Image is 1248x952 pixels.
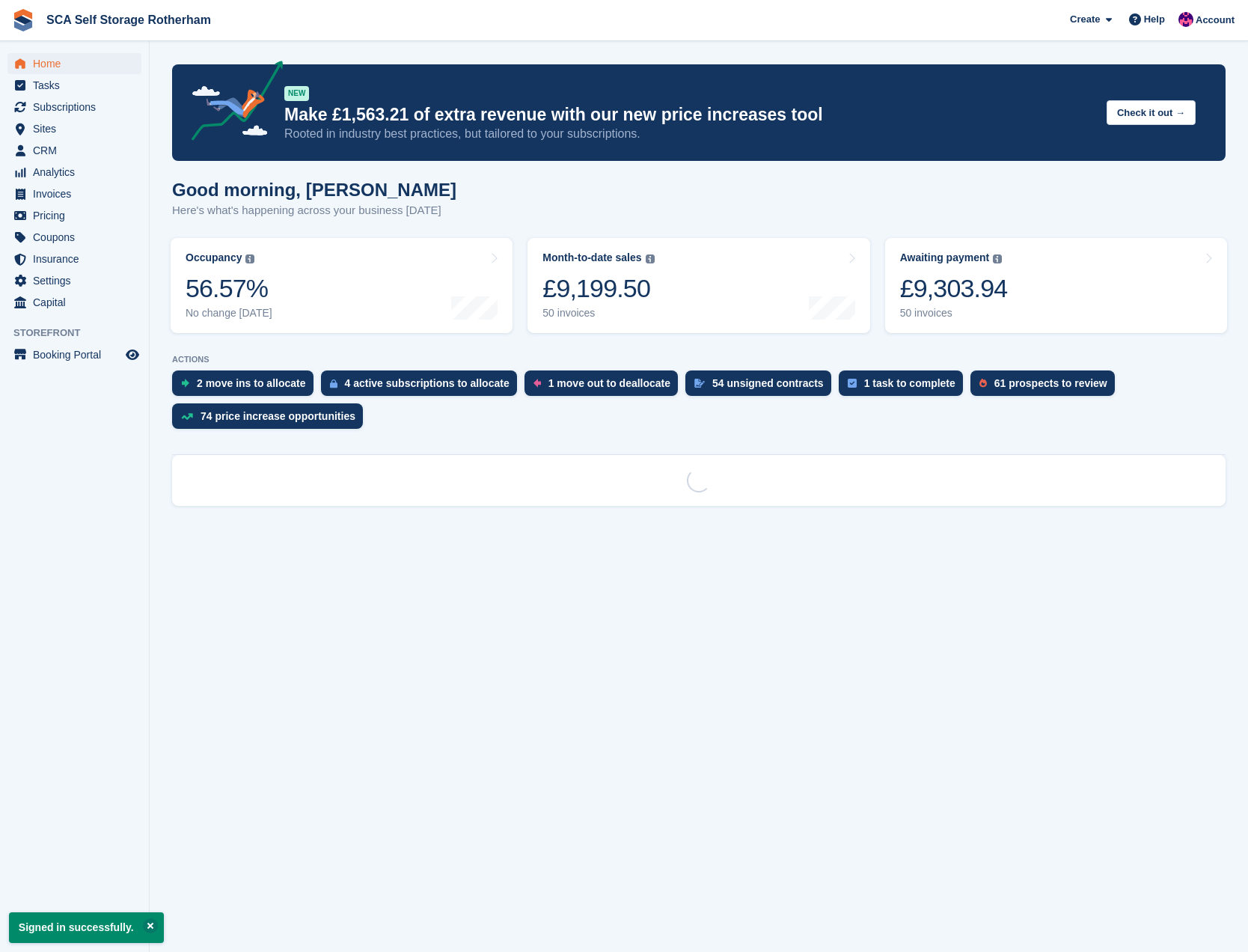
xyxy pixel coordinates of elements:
img: icon-info-grey-7440780725fd019a000dd9b08b2336e03edf1995a4989e88bcd33f0948082b44.svg [646,254,655,263]
p: ACTIONS [172,355,1226,364]
img: task-75834270c22a3079a89374b754ae025e5fb1db73e45f91037f5363f120a921f8.svg [848,379,857,388]
a: 2 move ins to allocate [172,370,321,403]
span: Help [1144,12,1165,27]
div: Occupancy [186,251,242,264]
div: 2 move ins to allocate [197,377,306,389]
a: 4 active subscriptions to allocate [321,370,524,403]
span: Insurance [33,248,123,269]
img: Sam Chapman [1178,12,1193,27]
a: menu [7,118,141,139]
span: Booking Portal [33,344,123,365]
a: menu [7,97,141,118]
a: menu [7,75,141,96]
a: 61 prospects to review [970,370,1122,403]
div: Month-to-date sales [542,251,641,264]
a: menu [7,205,141,226]
img: icon-info-grey-7440780725fd019a000dd9b08b2336e03edf1995a4989e88bcd33f0948082b44.svg [245,254,254,263]
span: Create [1070,12,1100,27]
a: menu [7,53,141,74]
img: price_increase_opportunities-93ffe204e8149a01c8c9dc8f82e8f89637d9d84a8eef4429ea346261dce0b2c0.svg [181,413,193,420]
span: CRM [33,140,123,161]
a: 74 price increase opportunities [172,403,370,436]
p: Here's what's happening across your business [DATE] [172,202,456,219]
h1: Good morning, [PERSON_NAME] [172,180,456,200]
a: Awaiting payment £9,303.94 50 invoices [885,238,1227,333]
div: 50 invoices [542,307,654,320]
img: prospect-51fa495bee0391a8d652442698ab0144808aea92771e9ea1ae160a38d050c398.svg [979,379,987,388]
img: icon-info-grey-7440780725fd019a000dd9b08b2336e03edf1995a4989e88bcd33f0948082b44.svg [993,254,1002,263]
a: menu [7,344,141,365]
div: 1 move out to deallocate [548,377,670,389]
a: menu [7,292,141,313]
div: 54 unsigned contracts [712,377,824,389]
div: £9,303.94 [900,273,1008,304]
div: 56.57% [186,273,272,304]
div: 74 price increase opportunities [201,410,355,422]
img: move_outs_to_deallocate_icon-f764333ba52eb49d3ac5e1228854f67142a1ed5810a6f6cc68b1a99e826820c5.svg [533,379,541,388]
span: Capital [33,292,123,313]
span: Settings [33,270,123,291]
div: 1 task to complete [864,377,955,389]
div: 61 prospects to review [994,377,1107,389]
a: SCA Self Storage Rotherham [40,7,217,32]
div: £9,199.50 [542,273,654,304]
img: price-adjustments-announcement-icon-8257ccfd72463d97f412b2fc003d46551f7dbcb40ab6d574587a9cd5c0d94... [179,61,284,146]
span: Storefront [13,326,149,341]
img: active_subscription_to_allocate_icon-d502201f5373d7db506a760aba3b589e785aa758c864c3986d89f69b8ff3... [330,379,337,388]
a: menu [7,140,141,161]
span: Tasks [33,75,123,96]
span: Analytics [33,162,123,183]
a: 54 unsigned contracts [685,370,839,403]
span: Home [33,53,123,74]
div: No change [DATE] [186,307,272,320]
span: Invoices [33,183,123,204]
p: Rooted in industry best practices, but tailored to your subscriptions. [284,126,1095,142]
a: menu [7,162,141,183]
span: Pricing [33,205,123,226]
img: move_ins_to_allocate_icon-fdf77a2bb77ea45bf5b3d319d69a93e2d87916cf1d5bf7949dd705db3b84f3ca.svg [181,379,189,388]
img: contract_signature_icon-13c848040528278c33f63329250d36e43548de30e8caae1d1a13099fd9432cc5.svg [694,379,705,388]
a: 1 move out to deallocate [524,370,685,403]
a: menu [7,270,141,291]
span: Account [1196,13,1235,28]
button: Check it out → [1107,100,1196,125]
span: Coupons [33,227,123,248]
a: Occupancy 56.57% No change [DATE] [171,238,513,333]
a: menu [7,227,141,248]
a: 1 task to complete [839,370,970,403]
a: menu [7,183,141,204]
a: Preview store [123,346,141,364]
a: menu [7,248,141,269]
p: Signed in successfully. [9,912,164,943]
div: 50 invoices [900,307,1008,320]
span: Sites [33,118,123,139]
div: Awaiting payment [900,251,990,264]
img: stora-icon-8386f47178a22dfd0bd8f6a31ec36ba5ce8667c1dd55bd0f319d3a0aa187defe.svg [12,9,34,31]
div: 4 active subscriptions to allocate [345,377,510,389]
p: Make £1,563.21 of extra revenue with our new price increases tool [284,104,1095,126]
div: NEW [284,86,309,101]
a: Month-to-date sales £9,199.50 50 invoices [527,238,869,333]
span: Subscriptions [33,97,123,118]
